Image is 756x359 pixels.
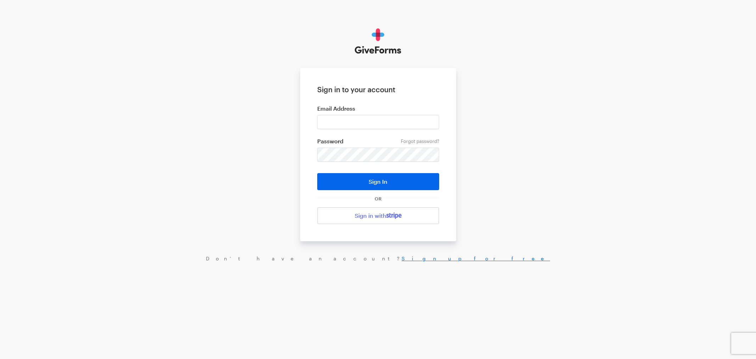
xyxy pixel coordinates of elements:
h1: Sign in to your account [317,85,439,94]
label: Email Address [317,105,439,112]
img: stripe-07469f1003232ad58a8838275b02f7af1ac9ba95304e10fa954b414cd571f63b.svg [386,212,402,219]
a: Forgot password? [401,138,439,144]
span: OR [373,196,383,201]
img: GiveForms [355,28,401,54]
label: Password [317,138,439,145]
div: Don’t have an account? [7,255,749,262]
a: Sign in with [317,207,439,224]
button: Sign In [317,173,439,190]
a: Sign up for free [402,255,550,261]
